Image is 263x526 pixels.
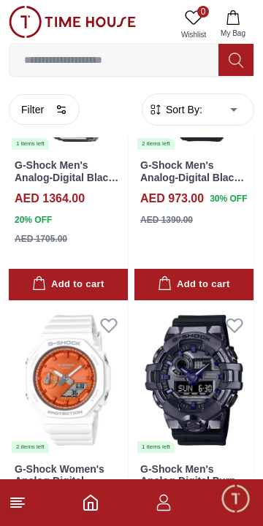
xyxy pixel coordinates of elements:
div: Timehousecompany [15,261,248,316]
a: G-Shock Women's Analog-Digital Orange Dial Watch - GMA-S2100WS-7ADR2 items left [9,306,128,454]
div: AED 1705.00 [15,232,67,245]
div: Chat with us now [15,373,248,431]
div: 2 items left [137,138,175,150]
span: Conversation [162,507,229,519]
div: Chat Widget [220,483,252,515]
span: Chat with us now [64,392,223,411]
span: Wishlist [175,29,212,40]
div: 1 items left [137,441,175,453]
span: 20 % OFF [15,213,52,226]
em: Minimize [219,15,248,44]
button: Add to cart [134,269,254,300]
a: G-Shock Men's Analog-Digital Black Dial Watch - GST-B400D-1ADR [15,159,118,207]
div: Find your dream watch—experts ready to assist! [15,324,248,354]
div: Add to cart [32,276,104,293]
div: Add to cart [158,276,229,293]
div: 1 items left [12,138,49,150]
a: G-Shock Men's Analog-Digital Purple Dial Watch - GM-700P-6ADR [140,463,246,511]
button: Sort By: [148,102,202,117]
img: ... [9,6,136,38]
img: G-Shock Women's Analog-Digital Orange Dial Watch - GMA-S2100WS-7ADR [9,306,128,454]
span: 0 [197,6,209,18]
span: My Bag [215,28,251,39]
a: G-Shock Women's Analog-Digital Orange Dial Watch - GMA-S2100WS-7ADR [15,463,119,511]
h4: AED 1364.00 [15,190,85,207]
div: Conversation [130,475,262,524]
span: Sort By: [163,102,202,117]
img: Company logo [16,15,45,45]
div: Home [1,475,127,524]
span: 30 % OFF [210,192,247,205]
button: Add to cart [9,269,128,300]
a: G-Shock Men's Analog-Digital Purple Dial Watch - GM-700P-6ADR1 items left [134,306,254,454]
button: Filter [9,94,80,125]
div: 2 items left [12,441,49,453]
button: My Bag [212,6,254,43]
img: G-Shock Men's Analog-Digital Purple Dial Watch - GM-700P-6ADR [134,306,254,454]
a: Home [82,494,99,511]
span: Home [49,507,79,519]
div: AED 1390.00 [140,213,193,226]
a: G-Shock Men's Analog-Digital Black Dial Watch - GR-B300-1A4DR [140,159,244,207]
a: 0Wishlist [175,6,212,43]
h4: AED 973.00 [140,190,204,207]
